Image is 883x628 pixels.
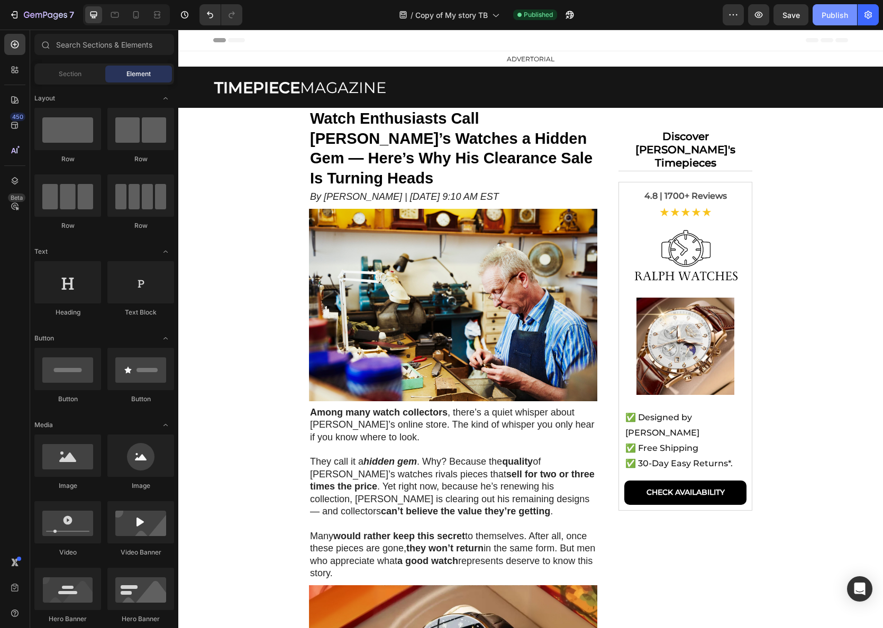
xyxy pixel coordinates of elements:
strong: CHECK AVAILABILITY [468,458,547,467]
div: Row [107,154,174,164]
p: ✅ 30-Day Easy Returns*. [447,426,555,441]
span: Element [126,69,151,79]
strong: watch collectors [195,377,269,388]
div: Video Banner [107,548,174,557]
span: / [411,10,413,21]
span: Copy of My story TB [415,10,488,21]
strong: hidden gem [185,427,239,437]
div: Text Block [107,308,174,317]
span: Toggle open [157,417,174,433]
span: Layout [34,94,55,103]
input: Search Sections & Elements [34,34,174,55]
span: Toggle open [157,243,174,260]
p: ★★★★★ [447,176,567,189]
div: Hero Banner [107,614,174,624]
button: 7 [4,4,79,25]
div: 450 [10,113,25,121]
span: Published [524,10,553,20]
button: Save [773,4,808,25]
div: Row [34,154,101,164]
img: gempages_584231198612521844-a6ba9879-a1b8-42b2-b1d1-74b4e7c0024a.png [458,268,556,366]
p: They call it a . Why? Because the of [PERSON_NAME]’s watches rivals pieces that . Yet right now, ... [132,426,418,488]
div: Button [107,394,174,404]
p: Many to themselves. After all, once these pieces are gone, in the same form. But men who apprecia... [132,501,418,550]
div: Button [34,394,101,404]
div: Row [34,221,101,230]
strong: quality [324,427,354,437]
span: Toggle open [157,90,174,107]
iframe: Design area [178,30,883,628]
div: Image [107,481,174,491]
strong: a good watch [219,526,280,537]
span: Save [782,11,800,20]
div: Undo/Redo [199,4,242,25]
div: Heading [34,308,101,317]
div: Row [107,221,174,230]
div: Open Intercom Messenger [847,576,872,602]
button: Publish [813,4,857,25]
a: CHECK AVAILABILITY [446,451,568,475]
span: Media [34,420,53,430]
span: Section [59,69,81,79]
strong: can’t believe the value they’re getting [203,476,372,487]
div: Publish [822,10,848,21]
p: ✅ Designed by [PERSON_NAME] [447,380,555,411]
strong: would rather keep this secret [155,501,287,512]
div: Image [34,481,101,491]
p: 7 [69,8,74,21]
span: Toggle open [157,330,174,347]
div: Hero Banner [34,614,101,624]
span: Text [34,247,48,256]
img: gempages_584231198612521844-14647ae8-7299-48f8-b8be-0180f4d91e3b.png [454,198,560,252]
span: Button [34,334,54,343]
div: Rich Text Editor. Editing area: main [440,99,574,142]
p: 4.8 | 1700+ Reviews [447,159,567,174]
div: Video [34,548,101,557]
strong: they won’t return [228,513,305,524]
div: Beta [8,193,25,202]
strong: Discover [PERSON_NAME]'s Timepieces [457,100,557,140]
p: ✅ Free Shipping [447,411,555,426]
